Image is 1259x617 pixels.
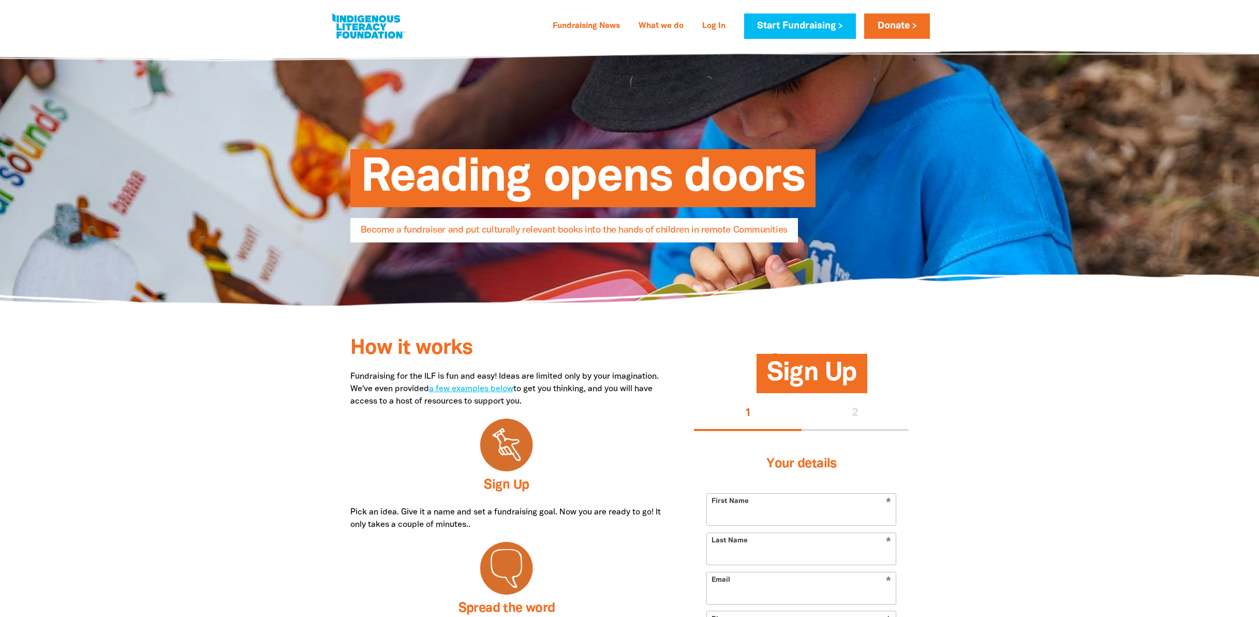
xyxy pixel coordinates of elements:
a: Log In [696,18,732,35]
h3: Your details [706,443,896,485]
p: Fundraising for the ILF is fun and easy! Ideas are limited only by your imagination. We've even p... [350,370,663,408]
a: Donate [864,13,929,39]
p: Pick an idea. Give it a name and set a fundraising goal. Now you are ready to go! It only takes a... [350,506,663,531]
span: Become a fundraiser and put culturally relevant books into the hands of children in remote Commun... [361,226,788,242]
a: What we do [632,18,690,35]
span: How it works [350,339,472,358]
a: Start Fundraising [744,13,856,39]
a: a few examples below [429,385,513,393]
button: Stage 1 [694,397,802,431]
span: Spread the word [458,602,555,614]
span: Sign Up [767,362,857,393]
span: Reading opens doors [361,157,805,207]
a: Fundraising News [546,18,626,35]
